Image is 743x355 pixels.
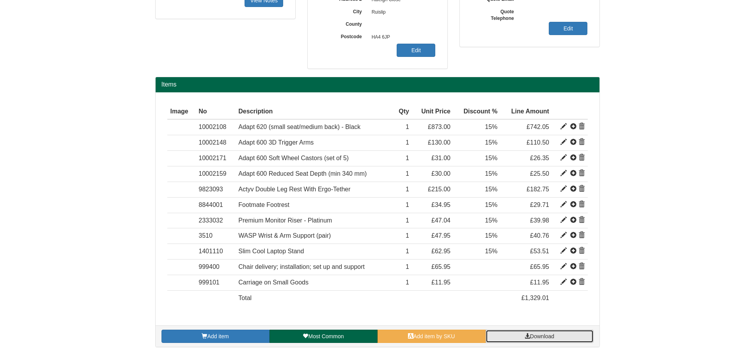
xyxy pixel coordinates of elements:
[238,263,365,270] span: Chair delivery; installation; set up and support
[530,170,549,177] span: £25.50
[428,186,450,193] span: £215.00
[431,170,450,177] span: £30.00
[431,279,450,286] span: £11.95
[406,217,409,224] span: 1
[472,6,520,22] label: Quote Telephone
[195,228,235,244] td: 3510
[406,201,409,208] span: 1
[406,248,409,254] span: 1
[431,217,450,224] span: £47.04
[412,104,454,120] th: Unit Price
[238,139,314,146] span: Adapt 600 3D Trigger Arms
[530,248,549,254] span: £53.51
[428,124,450,130] span: £873.00
[413,333,455,339] span: Add item by SKU
[238,124,360,130] span: Adapt 620 (small seat/medium back) - Black
[319,6,368,15] label: City
[161,81,594,88] h2: Items
[368,31,436,44] span: HA4 6JP
[238,217,332,224] span: Premium Monitor Riser - Platinum
[501,104,552,120] th: Line Amount
[319,19,368,28] label: County
[530,155,549,161] span: £26.35
[431,232,450,239] span: £47.95
[308,333,344,339] span: Most Common
[207,333,229,339] span: Add item
[235,290,393,306] td: Total
[238,201,289,208] span: Footmate Footrest
[527,124,549,130] span: £742.05
[485,217,498,224] span: 15%
[238,186,350,193] span: Actyv Double Leg Rest With Ergo-Tether
[195,182,235,197] td: 9823093
[485,170,498,177] span: 15%
[485,186,498,193] span: 15%
[195,213,235,228] td: 2333032
[485,232,498,239] span: 15%
[485,201,498,208] span: 15%
[195,119,235,135] td: 10002108
[406,170,409,177] span: 1
[393,104,412,120] th: Qty
[486,330,594,343] a: Download
[485,155,498,161] span: 15%
[530,333,554,339] span: Download
[238,155,349,161] span: Adapt 600 Soft Wheel Castors (set of 5)
[527,186,549,193] span: £182.75
[397,44,435,57] a: Edit
[195,197,235,213] td: 8844001
[195,244,235,260] td: 1401110
[530,217,549,224] span: £39.98
[368,6,436,19] span: Ruislip
[406,186,409,193] span: 1
[428,139,450,146] span: £130.00
[195,151,235,166] td: 10002171
[431,155,450,161] span: £31.00
[195,260,235,275] td: 999400
[167,104,196,120] th: Image
[238,248,304,254] span: Slim Cool Laptop Stand
[406,263,409,270] span: 1
[527,139,549,146] span: £110.50
[238,232,331,239] span: WASP Wrist & Arm Support (pair)
[406,232,409,239] span: 1
[549,22,587,35] a: Edit
[406,155,409,161] span: 1
[530,279,549,286] span: £11.95
[238,170,367,177] span: Adapt 600 Reduced Seat Depth (min 340 mm)
[485,139,498,146] span: 15%
[530,263,549,270] span: £65.95
[485,248,498,254] span: 15%
[406,124,409,130] span: 1
[431,263,450,270] span: £65.95
[319,31,368,40] label: Postcode
[431,201,450,208] span: £34.95
[195,275,235,290] td: 999101
[485,124,498,130] span: 15%
[406,139,409,146] span: 1
[195,104,235,120] th: No
[195,166,235,182] td: 10002159
[238,279,309,286] span: Carriage on Small Goods
[195,135,235,151] td: 10002148
[454,104,501,120] th: Discount %
[406,279,409,286] span: 1
[431,248,450,254] span: £62.95
[235,104,393,120] th: Description
[521,295,549,301] span: £1,329.01
[530,201,549,208] span: £29.71
[530,232,549,239] span: £40.76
